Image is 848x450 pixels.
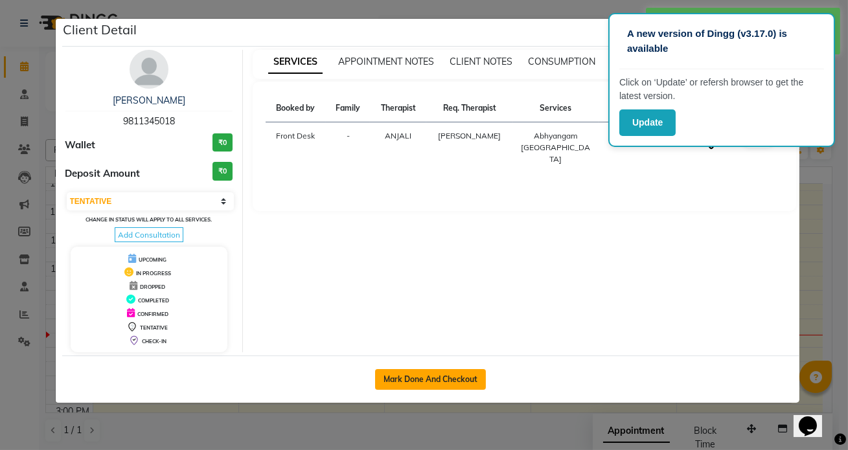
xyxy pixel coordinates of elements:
button: Mark Done And Checkout [375,369,486,390]
div: Abhyangam [GEOGRAPHIC_DATA] [521,130,591,165]
th: Therapist [370,95,426,122]
span: Deposit Amount [65,166,141,181]
td: 12:00 PM-1:30 PM [599,122,689,174]
span: ANJALI [385,131,411,141]
span: APPOINTMENT NOTES [338,56,434,67]
span: CONSUMPTION [528,56,595,67]
span: [PERSON_NAME] [438,131,501,141]
h3: ₹0 [212,162,233,181]
h5: Client Detail [63,20,137,39]
span: SERVICES [268,51,323,74]
button: Update [619,109,676,136]
th: Services [513,95,599,122]
h3: ₹0 [212,133,233,152]
span: 9811345018 [123,115,175,127]
p: A new version of Dingg (v3.17.0) is available [627,27,816,56]
span: Add Consultation [115,227,183,242]
span: DROPPED [140,284,165,290]
th: Booked by [266,95,326,122]
span: UPCOMING [139,256,166,263]
p: Click on ‘Update’ or refersh browser to get the latest version. [619,76,824,103]
th: Family [326,95,371,122]
span: TENTATIVE [140,324,168,331]
span: Wallet [65,138,96,153]
span: CONFIRMED [137,311,168,317]
span: COMPLETED [138,297,169,304]
span: IN PROGRESS [136,270,171,276]
th: Time [599,95,689,122]
a: [PERSON_NAME] [113,95,185,106]
td: Front Desk [266,122,326,174]
small: Change in status will apply to all services. [86,216,212,223]
iframe: chat widget [794,398,835,437]
td: - [326,122,371,174]
th: Req. Therapist [426,95,513,122]
span: CLIENT NOTES [450,56,512,67]
span: CHECK-IN [142,338,166,344]
img: avatar [130,50,168,89]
